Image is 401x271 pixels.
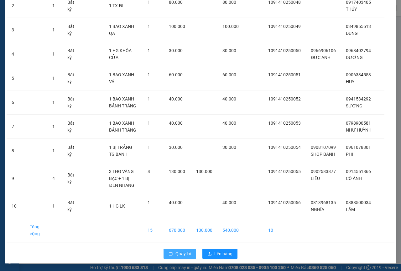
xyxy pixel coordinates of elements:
span: 1 [148,72,150,77]
span: 1 [52,51,55,57]
span: 1 [52,148,55,153]
span: 0349855513 [346,24,371,29]
span: 1 [148,200,150,205]
td: 8 [7,139,25,163]
span: 100.000 [169,24,185,29]
span: 1091410250053 [268,121,301,126]
span: 130.000 [196,169,212,174]
span: Quay lại [175,250,191,257]
span: 1 [52,27,55,32]
span: 1 [52,203,55,209]
td: 4 [7,42,25,66]
span: PHI [346,152,353,157]
td: 6 [7,90,25,115]
span: 30.000 [169,145,183,150]
span: 0906334553 [346,72,371,77]
span: 1 HG LK [109,203,125,209]
span: 30.000 [169,48,183,53]
span: 1 TX ĐL [109,3,124,8]
span: LÂM [346,207,355,212]
span: 1 [52,76,55,81]
td: 540.000 [217,218,244,242]
span: DƯƠNG [346,55,363,60]
span: 60.000 [169,72,183,77]
span: DUNG [346,31,358,36]
span: 4 [148,169,150,174]
span: 30.000 [222,145,236,150]
span: SHOP BÁNH [311,152,335,157]
td: Bất kỳ [62,18,82,42]
span: LIỄU [311,176,320,181]
span: 1 BAO XANH VẢI [109,72,134,84]
td: 7 [7,115,25,139]
span: 0966906106 [311,48,336,53]
span: 1091410250050 [268,48,301,53]
td: 5 [7,66,25,90]
span: 40.000 [222,121,236,126]
span: 0902583877 [311,169,336,174]
td: Bất kỳ [62,66,82,90]
span: 130.000 [169,169,185,174]
span: 40.000 [222,200,236,205]
span: 60.000 [222,72,236,77]
span: 1091410250054 [268,145,301,150]
td: 10 [263,218,306,242]
span: 0941534292 [346,96,371,101]
span: NHƯ HUỲNH [346,127,372,133]
span: 1 [148,24,150,29]
span: 100.000 [222,24,239,29]
span: 40.000 [169,200,183,205]
span: 1091410250055 [268,169,301,174]
span: 40.000 [222,96,236,101]
span: 1 BAO XANH QA [109,24,134,36]
span: 1091410250049 [268,24,301,29]
button: rollbackQuay lại [164,249,196,259]
span: Lên hàng [214,250,232,257]
span: NGHĨA [311,207,324,212]
span: rollback [169,252,173,257]
span: 1 [148,121,150,126]
span: 1 [148,96,150,101]
span: 1 BAO XANH BÁNH TRÁNG [109,96,136,108]
span: HUY [346,79,354,84]
span: 0388500034 [346,200,371,205]
span: CÔ ÁNH [346,176,362,181]
span: SƯƠNG [346,103,362,108]
td: 3 [7,18,25,42]
span: 3 THG VÀNG BẠC + 1 BỊ ĐEN NHANG [109,169,134,188]
td: Bất kỳ [62,194,82,218]
span: 1 BỊ TRẮNG TG BÁNH [109,145,132,157]
button: uploadLên hàng [202,249,237,259]
td: Bất kỳ [62,163,82,194]
span: 0908107099 [311,145,336,150]
td: Bất kỳ [62,90,82,115]
td: Bất kỳ [62,139,82,163]
td: 670.000 [164,218,191,242]
span: THÚY [346,7,357,12]
span: 1 [148,145,150,150]
span: 1 [52,100,55,105]
span: 1 [52,124,55,129]
span: ĐỨC ANH [311,55,331,60]
span: 1091410250056 [268,200,301,205]
span: upload [207,252,212,257]
span: 1 [52,3,55,8]
span: 0813968135 [311,200,336,205]
td: Bất kỳ [62,42,82,66]
td: 10 [7,194,25,218]
span: 1 HG KHÓA CỬA [109,48,132,60]
span: 0798900581 [346,121,371,126]
span: 1091410250051 [268,72,301,77]
span: 40.000 [169,96,183,101]
td: 15 [143,218,164,242]
span: 1 [148,48,150,53]
span: 1091410250052 [268,96,301,101]
td: Bất kỳ [62,115,82,139]
td: 9 [7,163,25,194]
span: 30.000 [222,48,236,53]
span: 1 BAO XANH BÁNH TRÁNG [109,121,136,133]
span: 0914551866 [346,169,371,174]
span: 0961078801 [346,145,371,150]
span: 0968402794 [346,48,371,53]
td: 130.000 [191,218,217,242]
